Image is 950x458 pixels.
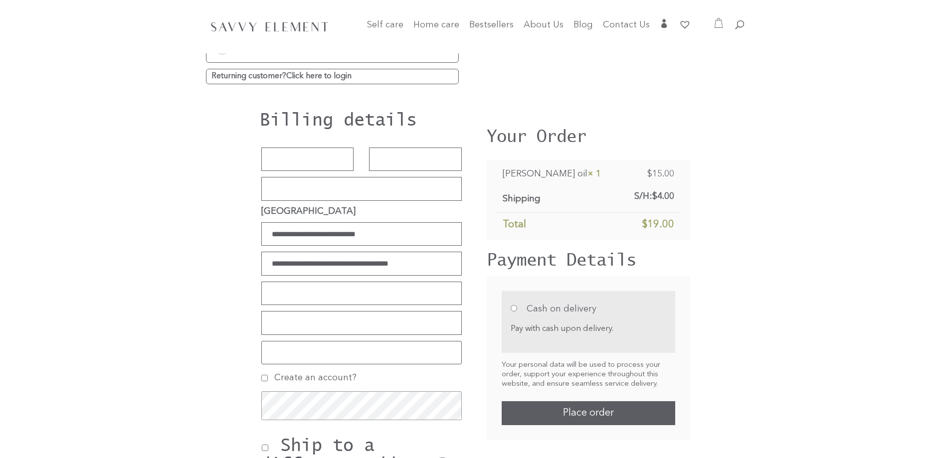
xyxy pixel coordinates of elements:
span: $ [642,220,647,230]
a: Click here to login [286,72,352,80]
label: S/H: [634,192,674,201]
a: About Us [524,21,564,35]
th: Total [497,212,621,237]
span: Create an account? [274,373,357,382]
div: Returning customer? [206,69,459,84]
p: Your Order [487,124,690,148]
th: Shipping [497,185,621,212]
strong: [GEOGRAPHIC_DATA] [261,207,356,216]
a: Self care [367,21,403,41]
a: Home care [413,21,459,41]
span: $ [652,192,657,201]
img: SavvyElement [208,18,332,34]
input: Ship to a different address? [262,445,268,451]
a: Contact Us [603,21,650,35]
input: Create an account? [261,375,268,381]
span:  [660,19,669,28]
a: Blog [573,21,593,35]
span: $ [647,169,652,178]
bdi: 15.00 [647,169,674,178]
a: Bestsellers [469,21,514,35]
strong: × 1 [587,169,601,178]
p: Pay with cash upon delivery. [511,323,658,335]
a:  [660,19,669,35]
p: Payment Details [487,255,690,264]
p: Your personal data will be used to process your order, support your experience throughout this we... [502,360,675,389]
td: [PERSON_NAME] oil [497,163,621,185]
bdi: 19.00 [642,220,674,230]
bdi: 4.00 [652,192,674,201]
button: Place order [502,401,675,425]
label: Cash on delivery [527,305,596,313]
h3: Billing details [260,110,463,134]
